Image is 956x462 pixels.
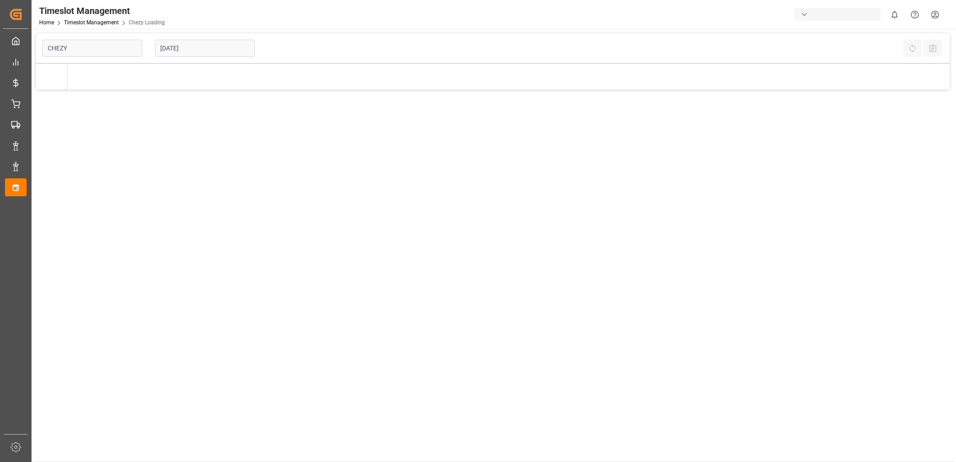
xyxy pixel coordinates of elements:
div: Timeslot Management [39,4,165,18]
a: Home [39,19,54,26]
button: Help Center [905,5,925,25]
input: Type to search/select [42,40,142,57]
input: DD-MM-YYYY [155,40,255,57]
a: Timeslot Management [64,19,119,26]
button: show 0 new notifications [884,5,905,25]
